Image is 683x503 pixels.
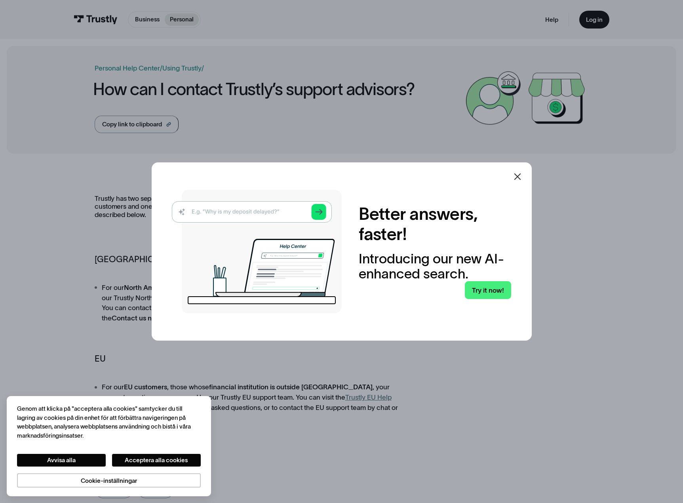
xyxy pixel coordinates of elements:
div: Integritet [17,404,201,488]
button: Cookie-inställningar [17,473,201,488]
h2: Better answers, faster! [359,204,511,245]
a: Try it now! [465,281,511,299]
div: Introducing our new AI-enhanced search. [359,251,511,282]
div: Cookie banner [7,396,211,496]
div: Genom att klicka på "acceptera alla cookies" samtycker du till lagring av cookies på din enhet fö... [17,404,201,440]
button: Avvisa alla [17,454,106,467]
button: Acceptera alla cookies [112,454,201,467]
